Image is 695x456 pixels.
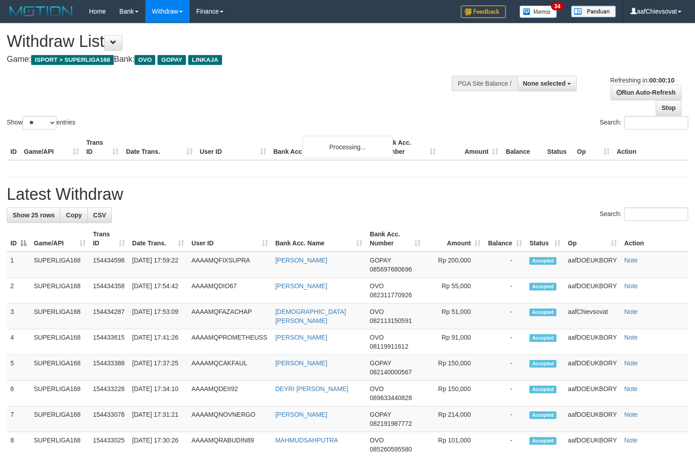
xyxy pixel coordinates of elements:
[302,136,393,158] div: Processing...
[23,116,56,129] select: Showentries
[571,5,616,18] img: panduan.png
[370,420,412,427] span: Copy 082191987772 to clipboard
[370,317,412,324] span: Copy 082113150591 to clipboard
[529,411,556,419] span: Accepted
[564,226,621,252] th: Op: activate to sort column ascending
[484,226,526,252] th: Balance: activate to sort column ascending
[624,359,638,367] a: Note
[129,329,188,355] td: [DATE] 17:41:26
[424,329,484,355] td: Rp 91,000
[275,257,327,264] a: [PERSON_NAME]
[424,278,484,304] td: Rp 55,000
[529,437,556,445] span: Accepted
[196,134,270,160] th: User ID
[31,55,114,65] span: ISPORT > SUPERLIGA168
[7,329,30,355] td: 4
[600,207,688,221] label: Search:
[272,226,366,252] th: Bank Acc. Name: activate to sort column ascending
[7,5,75,18] img: MOTION_logo.png
[129,226,188,252] th: Date Trans.: activate to sort column ascending
[30,278,89,304] td: SUPERLIGA168
[89,278,129,304] td: 154434358
[7,355,30,381] td: 5
[370,437,384,444] span: OVO
[529,283,556,290] span: Accepted
[484,252,526,278] td: -
[519,5,557,18] img: Button%20Memo.svg
[564,406,621,432] td: aafDOEUKBORY
[529,334,556,342] span: Accepted
[188,278,272,304] td: AAAAMQDIO67
[7,304,30,329] td: 3
[370,394,412,401] span: Copy 089633440828 to clipboard
[89,304,129,329] td: 154434287
[370,257,391,264] span: GOPAY
[188,355,272,381] td: AAAAMQCAKFAUL
[564,329,621,355] td: aafDOEUKBORY
[83,134,122,160] th: Trans ID
[89,406,129,432] td: 154433078
[188,55,222,65] span: LINKAJA
[7,278,30,304] td: 2
[129,304,188,329] td: [DATE] 17:53:09
[188,226,272,252] th: User ID: activate to sort column ascending
[129,406,188,432] td: [DATE] 17:31:21
[564,381,621,406] td: aafDOEUKBORY
[543,134,573,160] th: Status
[129,252,188,278] td: [DATE] 17:59:22
[188,329,272,355] td: AAAAMQPROMETHEUSS
[484,381,526,406] td: -
[624,385,638,392] a: Note
[89,226,129,252] th: Trans ID: activate to sort column ascending
[377,134,440,160] th: Bank Acc. Number
[624,282,638,290] a: Note
[370,446,412,453] span: Copy 085260595580 to clipboard
[89,329,129,355] td: 154433615
[30,381,89,406] td: SUPERLIGA168
[526,226,564,252] th: Status: activate to sort column ascending
[275,282,327,290] a: [PERSON_NAME]
[621,226,688,252] th: Action
[424,381,484,406] td: Rp 150,000
[370,308,384,315] span: OVO
[122,134,196,160] th: Date Trans.
[7,32,454,51] h1: Withdraw List
[484,406,526,432] td: -
[129,278,188,304] td: [DATE] 17:54:42
[134,55,155,65] span: OVO
[424,252,484,278] td: Rp 200,000
[60,207,88,223] a: Copy
[564,252,621,278] td: aafDOEUKBORY
[30,304,89,329] td: SUPERLIGA168
[89,355,129,381] td: 154433388
[275,411,327,418] a: [PERSON_NAME]
[517,76,577,91] button: None selected
[624,334,638,341] a: Note
[7,226,30,252] th: ID: activate to sort column descending
[129,381,188,406] td: [DATE] 17:34:10
[370,291,412,299] span: Copy 082311770926 to clipboard
[30,355,89,381] td: SUPERLIGA168
[610,77,674,84] span: Refreshing in:
[624,257,638,264] a: Note
[7,134,20,160] th: ID
[624,437,638,444] a: Note
[188,406,272,432] td: AAAAMQNOVNERGO
[370,368,412,376] span: Copy 082140000567 to clipboard
[87,207,112,223] a: CSV
[611,85,681,100] a: Run Auto-Refresh
[502,134,543,160] th: Balance
[7,185,688,203] h1: Latest Withdraw
[275,334,327,341] a: [PERSON_NAME]
[129,355,188,381] td: [DATE] 17:37:25
[370,411,391,418] span: GOPAY
[66,212,82,219] span: Copy
[624,411,638,418] a: Note
[7,55,454,64] h4: Game: Bank:
[370,359,391,367] span: GOPAY
[564,355,621,381] td: aafDOEUKBORY
[574,134,613,160] th: Op
[656,100,681,115] a: Stop
[275,385,348,392] a: DEYRI [PERSON_NAME]
[370,266,412,273] span: Copy 085697680696 to clipboard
